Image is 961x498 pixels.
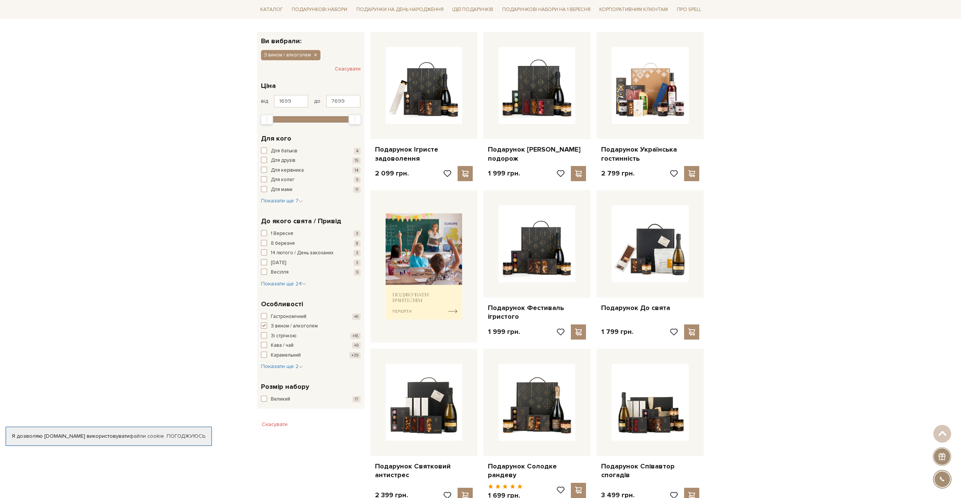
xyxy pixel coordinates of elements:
[260,114,273,125] div: Min
[271,332,297,340] span: Зі стрічкою
[354,240,361,247] span: 8
[261,167,361,174] button: Для керівника 14
[261,50,320,60] button: З вином / алкоголем
[488,462,586,480] a: Подарунок Солодке рандеву
[257,4,286,16] a: Каталог
[261,352,361,359] button: Карамельний +39
[261,240,361,247] button: 8 березня 8
[261,280,306,287] span: Показати ще 24
[261,259,361,267] button: [DATE] 3
[257,418,292,431] button: Скасувати
[257,32,364,44] div: Ви вибрали:
[353,250,361,256] span: 3
[354,148,361,154] span: 4
[601,145,699,163] a: Подарунок Українська гостинність
[167,433,205,440] a: Погоджуюсь
[261,280,306,288] button: Показати ще 24
[261,313,361,321] button: Гастрономічний +6
[271,147,297,155] span: Для батьків
[488,169,520,178] p: 1 999 грн.
[261,230,361,238] button: 1 Вересня 3
[261,98,268,105] span: від
[271,167,304,174] span: Для керівника
[261,342,361,349] button: Кава / чай +9
[271,259,286,267] span: [DATE]
[261,197,303,205] button: Показати ще 7
[349,352,361,359] span: +39
[274,95,308,108] input: Ціна
[601,327,633,336] p: 1 799 грн.
[289,4,350,16] a: Подарункові набори
[499,3,594,16] a: Подарункові набори на 1 Вересня
[261,249,361,257] button: 14 лютого / День закоханих 3
[353,4,447,16] a: Подарунки на День народження
[271,186,292,194] span: Для мами
[271,157,295,164] span: Для друзів
[352,167,361,174] span: 14
[271,313,306,321] span: Гастрономічний
[264,52,311,58] span: З вином / алкоголем
[352,342,361,349] span: +9
[261,133,291,144] span: Для кого
[375,169,409,178] p: 2 099 грн.
[352,396,361,402] span: 17
[674,4,704,16] a: Про Spell
[488,304,586,321] a: Подарунок Фестиваль ігристого
[271,269,289,276] span: Весілля
[261,269,361,276] button: Весілля 9
[271,323,318,330] span: З вином / алкоголем
[353,186,361,193] span: 11
[335,63,361,75] button: Скасувати
[596,3,671,16] a: Корпоративним клієнтам
[386,213,463,320] img: banner
[314,98,320,105] span: до
[348,114,361,125] div: Max
[261,363,303,370] button: Показати ще 2
[261,382,309,392] span: Розмір набору
[601,169,634,178] p: 2 799 грн.
[6,433,211,440] div: Я дозволяю [DOMAIN_NAME] використовувати
[601,462,699,480] a: Подарунок Співавтор спогадів
[488,145,586,163] a: Подарунок [PERSON_NAME] подорож
[352,313,361,320] span: +6
[352,157,361,164] span: 15
[353,260,361,266] span: 3
[271,342,294,349] span: Кава / чай
[271,249,333,257] span: 14 лютого / День закоханих
[601,304,699,312] a: Подарунок До свята
[261,216,341,226] span: До якого свята / Привід
[375,462,473,480] a: Подарунок Святковий антистрес
[271,352,301,359] span: Карамельний
[261,323,361,330] button: З вином / алкоголем
[271,240,295,247] span: 8 березня
[261,157,361,164] button: Для друзів 15
[261,396,361,403] button: Великий 17
[353,230,361,237] span: 3
[261,176,361,184] button: Для колег 5
[449,4,496,16] a: Ідеї подарунків
[354,177,361,183] span: 5
[271,396,290,403] span: Великий
[261,186,361,194] button: Для мами 11
[130,433,164,439] a: файли cookie
[350,333,361,339] span: +16
[375,145,473,163] a: Подарунок Ігристе задоволення
[261,332,361,340] button: Зі стрічкою +16
[271,230,293,238] span: 1 Вересня
[261,81,276,91] span: Ціна
[488,327,520,336] p: 1 999 грн.
[261,197,303,204] span: Показати ще 7
[261,363,303,370] span: Показати ще 2
[261,299,303,309] span: Особливості
[261,147,361,155] button: Для батьків 4
[271,176,295,184] span: Для колег
[354,269,361,276] span: 9
[326,95,361,108] input: Ціна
